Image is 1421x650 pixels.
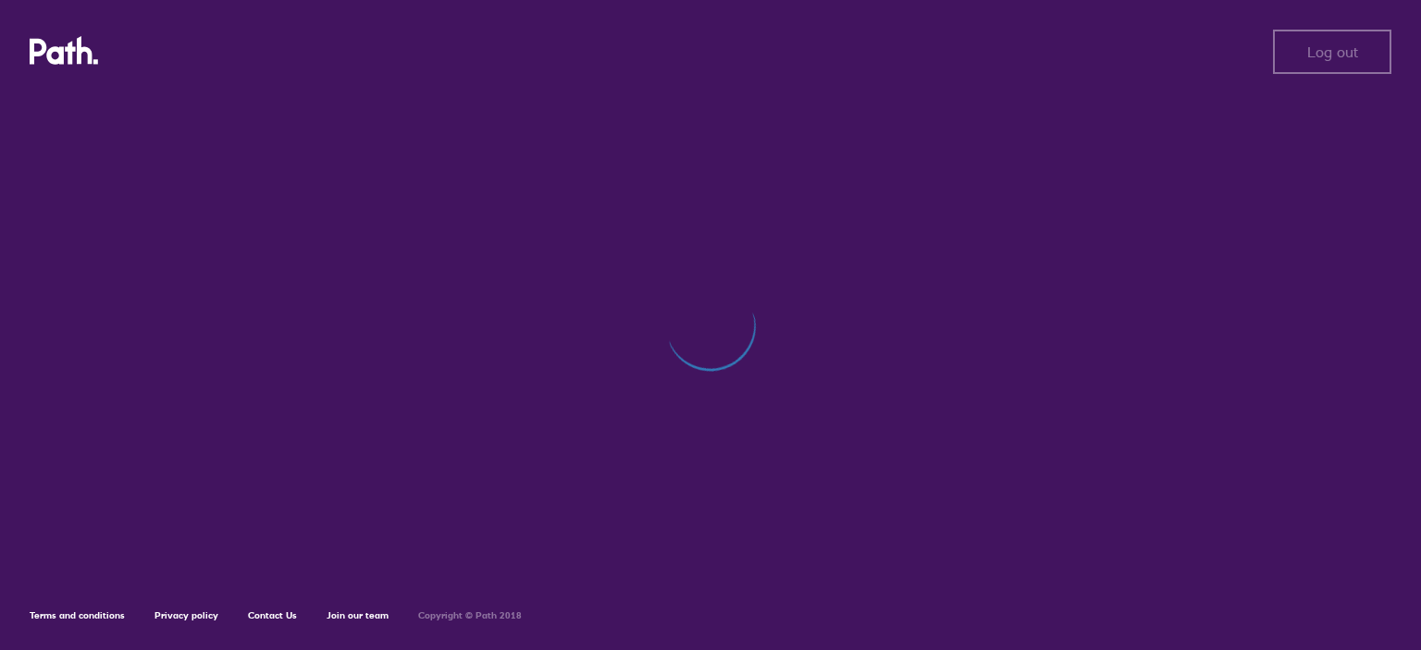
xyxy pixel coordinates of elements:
[418,610,522,621] h6: Copyright © Path 2018
[248,609,297,621] a: Contact Us
[154,609,218,621] a: Privacy policy
[1273,30,1391,74] button: Log out
[30,609,125,621] a: Terms and conditions
[1307,43,1358,60] span: Log out
[327,609,389,621] a: Join our team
